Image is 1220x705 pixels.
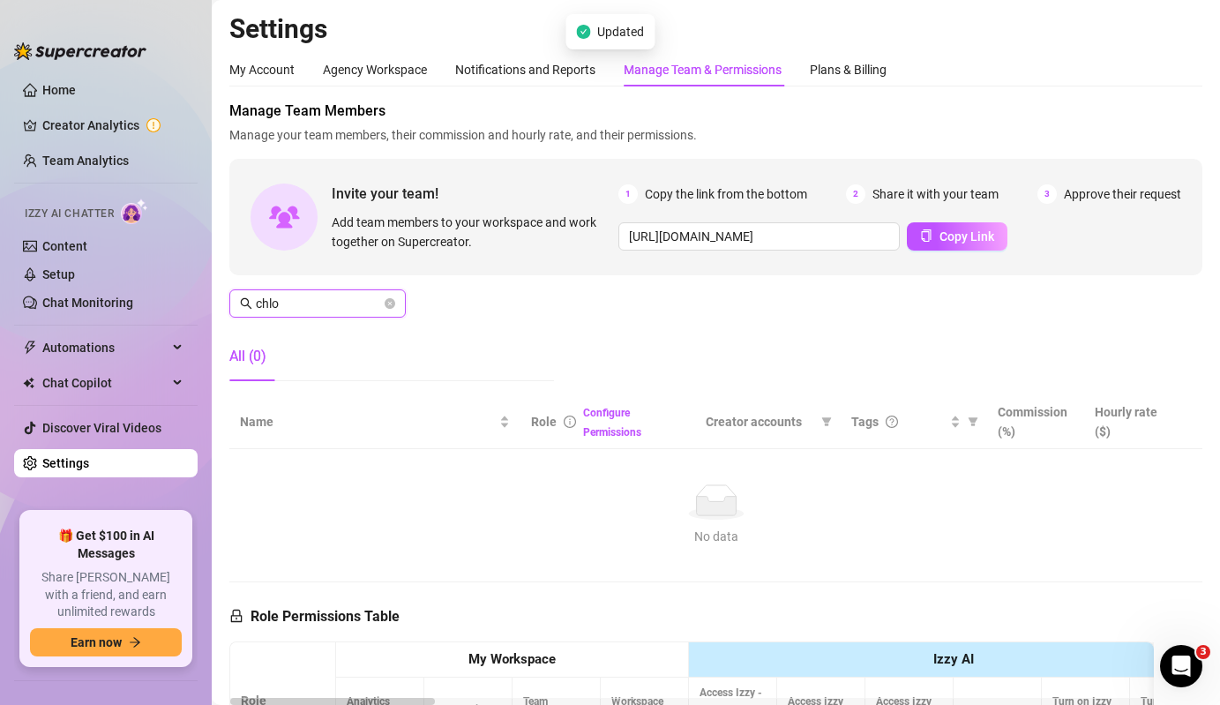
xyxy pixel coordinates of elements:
[42,296,133,310] a: Chat Monitoring
[229,606,400,627] h5: Role Permissions Table
[583,407,641,439] a: Configure Permissions
[42,267,75,281] a: Setup
[987,395,1084,449] th: Commission (%)
[42,154,129,168] a: Team Analytics
[229,346,266,367] div: All (0)
[886,416,898,428] span: question-circle
[30,528,182,562] span: 🎁 Get $100 in AI Messages
[14,42,146,60] img: logo-BBDzfeDw.svg
[531,415,557,429] span: Role
[256,294,381,313] input: Search members
[821,416,832,427] span: filter
[247,527,1185,546] div: No data
[455,60,595,79] div: Notifications and Reports
[385,298,395,309] button: close-circle
[71,635,122,649] span: Earn now
[1037,184,1057,204] span: 3
[851,412,879,431] span: Tags
[23,377,34,389] img: Chat Copilot
[240,297,252,310] span: search
[42,369,168,397] span: Chat Copilot
[618,184,638,204] span: 1
[576,25,590,39] span: check-circle
[597,22,644,41] span: Updated
[30,569,182,621] span: Share [PERSON_NAME] with a friend, and earn unlimited rewards
[564,416,576,428] span: info-circle
[229,609,243,623] span: lock
[42,111,183,139] a: Creator Analytics exclamation-circle
[229,101,1202,122] span: Manage Team Members
[42,421,161,435] a: Discover Viral Videos
[1064,184,1181,204] span: Approve their request
[907,222,1007,251] button: Copy Link
[810,60,887,79] div: Plans & Billing
[229,125,1202,145] span: Manage your team members, their commission and hourly rate, and their permissions.
[1160,645,1202,687] iframe: Intercom live chat
[42,456,89,470] a: Settings
[645,184,807,204] span: Copy the link from the bottom
[30,628,182,656] button: Earn nowarrow-right
[468,651,556,667] strong: My Workspace
[332,213,611,251] span: Add team members to your workspace and work together on Supercreator.
[42,239,87,253] a: Content
[1084,395,1181,449] th: Hourly rate ($)
[129,636,141,649] span: arrow-right
[872,184,999,204] span: Share it with your team
[229,60,295,79] div: My Account
[706,412,814,431] span: Creator accounts
[920,229,932,242] span: copy
[42,83,76,97] a: Home
[42,334,168,362] span: Automations
[229,12,1202,46] h2: Settings
[624,60,782,79] div: Manage Team & Permissions
[121,199,148,224] img: AI Chatter
[818,409,835,435] span: filter
[25,206,114,222] span: Izzy AI Chatter
[229,395,520,449] th: Name
[323,60,427,79] div: Agency Workspace
[23,341,37,355] span: thunderbolt
[939,229,994,244] span: Copy Link
[1196,645,1210,659] span: 3
[933,651,974,667] strong: Izzy AI
[332,183,618,205] span: Invite your team!
[968,416,978,427] span: filter
[846,184,865,204] span: 2
[240,412,496,431] span: Name
[964,409,982,435] span: filter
